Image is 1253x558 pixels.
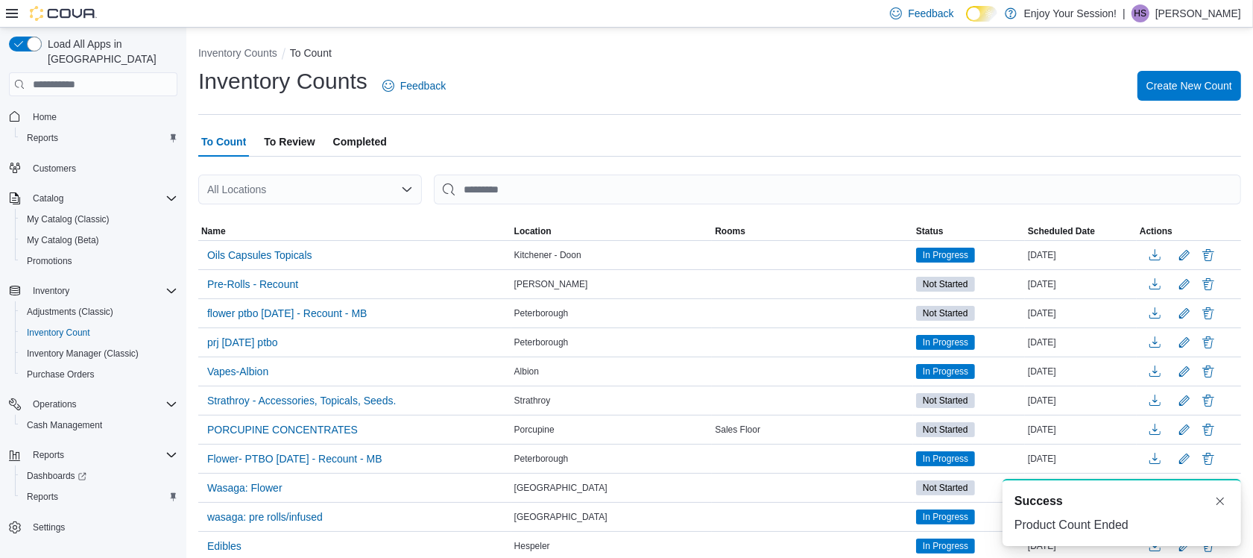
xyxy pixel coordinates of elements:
[21,366,177,383] span: Purchase Orders
[21,488,64,506] a: Reports
[15,128,183,148] button: Reports
[33,449,64,461] span: Reports
[913,222,1025,240] button: Status
[198,66,367,96] h1: Inventory Counts
[916,422,975,437] span: Not Started
[21,467,177,485] span: Dashboards
[207,277,298,292] span: Pre-Rolls - Recount
[21,366,101,383] a: Purchase Orders
[1175,360,1193,383] button: Edit count details
[27,160,82,178] a: Customers
[916,335,975,350] span: In Progress
[400,78,446,93] span: Feedback
[1199,275,1217,293] button: Delete
[712,421,913,439] div: Sales Floor
[1025,421,1137,439] div: [DATE]
[27,189,69,207] button: Catalog
[201,244,318,266] button: Oils Capsules Topicals
[42,37,177,66] span: Load All Apps in [GEOGRAPHIC_DATA]
[916,306,975,321] span: Not Started
[27,255,72,267] span: Promotions
[21,252,177,270] span: Promotions
[1175,331,1193,354] button: Edit count details
[21,345,177,363] span: Inventory Manager (Classic)
[27,306,113,318] span: Adjustments (Classic)
[923,336,968,349] span: In Progress
[916,480,975,495] span: Not Started
[514,225,552,237] span: Location
[27,132,58,144] span: Reports
[966,6,997,22] input: Dark Mode
[27,369,95,380] span: Purchase Orders
[923,394,968,407] span: Not Started
[401,184,413,195] button: Open list of options
[201,418,364,441] button: PORCUPINE CONCENTRATES
[21,345,145,363] a: Inventory Manager (Classic)
[1199,363,1217,380] button: Delete
[1175,273,1193,295] button: Edit count details
[15,465,183,486] a: Dashboards
[916,510,975,524] span: In Progress
[27,189,177,207] span: Catalog
[27,470,86,482] span: Dashboards
[21,129,177,147] span: Reports
[1025,222,1137,240] button: Scheduled Date
[1146,78,1232,93] span: Create New Count
[198,47,277,59] button: Inventory Counts
[27,282,75,300] button: Inventory
[3,516,183,538] button: Settings
[264,127,315,157] span: To Review
[21,210,116,228] a: My Catalog (Classic)
[207,422,358,437] span: PORCUPINE CONCENTRATES
[207,306,367,321] span: flower ptbo [DATE] - Recount - MB
[15,486,183,507] button: Reports
[201,127,246,157] span: To Count
[201,389,402,412] button: Strathroy - Accessories, Topicals, Seeds.
[27,107,177,125] span: Home
[21,252,78,270] a: Promotions
[916,364,975,379] span: In Progress
[21,467,92,485] a: Dashboards
[33,398,77,410] span: Operations
[27,491,58,503] span: Reports
[201,302,373,325] button: flower ptbo [DATE] - Recount - MB
[207,510,323,524] span: wasaga: pre rolls/infused
[27,282,177,300] span: Inventory
[27,213,110,225] span: My Catalog (Classic)
[514,307,569,319] span: Peterborough
[21,324,177,342] span: Inventory Count
[923,365,968,378] span: In Progress
[33,111,57,123] span: Home
[514,424,555,436] span: Porcupine
[514,482,607,494] span: [GEOGRAPHIC_DATA]
[1028,225,1095,237] span: Scheduled Date
[21,416,177,434] span: Cash Management
[207,248,312,263] span: Oils Capsules Topicals
[916,225,944,237] span: Status
[715,225,745,237] span: Rooms
[923,452,968,465] span: In Progress
[1199,333,1217,351] button: Delete
[923,423,968,436] span: Not Started
[207,364,268,379] span: Vapes-Albion
[290,47,332,59] button: To Count
[21,231,105,249] a: My Catalog (Beta)
[27,518,177,536] span: Settings
[27,159,177,178] span: Customers
[3,105,183,127] button: Home
[27,395,177,413] span: Operations
[1211,492,1229,510] button: Dismiss toast
[923,278,968,291] span: Not Started
[1014,516,1229,534] div: Product Count Ended
[1132,4,1149,22] div: Harley Splett
[27,518,71,536] a: Settings
[198,46,1241,63] nav: An example of EuiBreadcrumbs
[207,393,396,408] span: Strathroy - Accessories, Topicals, Seeds.
[1123,4,1126,22] p: |
[1175,302,1193,325] button: Edit count details
[207,335,278,350] span: prj [DATE] ptbo
[21,303,177,321] span: Adjustments (Classic)
[27,446,70,464] button: Reports
[514,336,569,348] span: Peterborough
[207,480,283,495] span: Wasaga: Flower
